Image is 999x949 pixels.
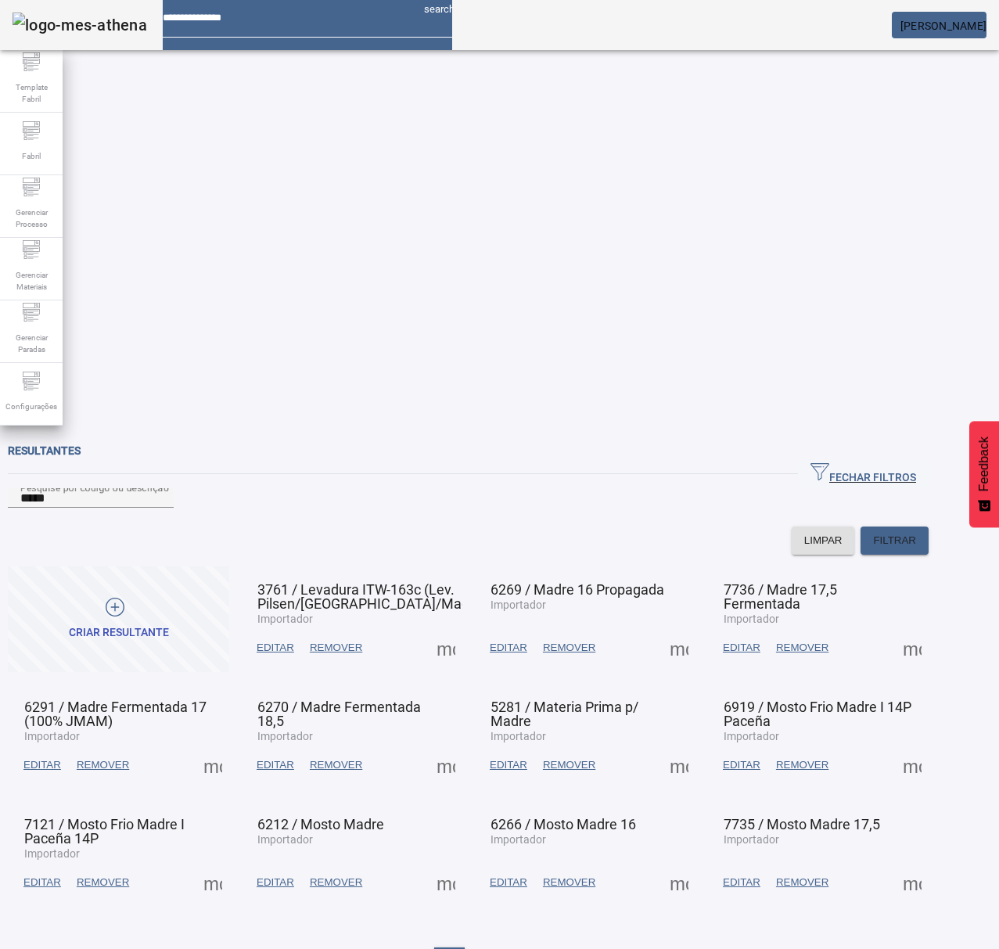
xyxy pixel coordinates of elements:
[490,757,527,773] span: EDITAR
[257,757,294,773] span: EDITAR
[768,634,836,662] button: REMOVER
[24,816,185,847] span: 7121 / Mosto Frio Madre I Paceña 14P
[491,699,638,729] span: 5281 / Materia Prima p/ Madre
[898,868,926,897] button: Mais
[257,833,313,846] span: Importador
[715,634,768,662] button: EDITAR
[302,634,370,662] button: REMOVER
[310,875,362,890] span: REMOVER
[724,816,880,832] span: 7735 / Mosto Madre 17,5
[715,751,768,779] button: EDITAR
[665,751,693,779] button: Mais
[69,625,169,641] div: CRIAR RESULTANTE
[861,527,929,555] button: FILTRAR
[257,699,421,729] span: 6270 / Madre Fermentada 18,5
[482,634,535,662] button: EDITAR
[13,13,147,38] img: logo-mes-athena
[8,444,81,457] span: Resultantes
[8,77,55,110] span: Template Fabril
[490,640,527,656] span: EDITAR
[24,699,207,729] span: 6291 / Madre Fermentada 17 (100% JMAM)
[199,868,227,897] button: Mais
[724,833,779,846] span: Importador
[23,757,61,773] span: EDITAR
[535,868,603,897] button: REMOVER
[665,868,693,897] button: Mais
[900,20,986,32] span: [PERSON_NAME]
[804,533,843,548] span: LIMPAR
[543,640,595,656] span: REMOVER
[432,751,460,779] button: Mais
[543,757,595,773] span: REMOVER
[543,875,595,890] span: REMOVER
[723,875,760,890] span: EDITAR
[16,868,69,897] button: EDITAR
[482,868,535,897] button: EDITAR
[491,581,664,598] span: 6269 / Madre 16 Propagada
[776,640,828,656] span: REMOVER
[17,146,45,167] span: Fabril
[491,599,546,611] span: Importador
[77,875,129,890] span: REMOVER
[23,875,61,890] span: EDITAR
[491,833,546,846] span: Importador
[8,264,55,297] span: Gerenciar Materiais
[16,751,69,779] button: EDITAR
[776,875,828,890] span: REMOVER
[432,634,460,662] button: Mais
[302,751,370,779] button: REMOVER
[977,437,991,491] span: Feedback
[249,751,302,779] button: EDITAR
[715,868,768,897] button: EDITAR
[1,396,62,417] span: Configurações
[8,327,55,360] span: Gerenciar Paradas
[8,202,55,235] span: Gerenciar Processo
[898,751,926,779] button: Mais
[69,868,137,897] button: REMOVER
[69,751,137,779] button: REMOVER
[969,421,999,527] button: Feedback - Mostrar pesquisa
[257,875,294,890] span: EDITAR
[491,816,636,832] span: 6266 / Mosto Madre 16
[535,634,603,662] button: REMOVER
[249,868,302,897] button: EDITAR
[257,816,384,832] span: 6212 / Mosto Madre
[490,875,527,890] span: EDITAR
[723,757,760,773] span: EDITAR
[724,699,911,729] span: 6919 / Mosto Frio Madre I 14P Paceña
[482,751,535,779] button: EDITAR
[898,634,926,662] button: Mais
[310,640,362,656] span: REMOVER
[810,462,916,486] span: FECHAR FILTROS
[665,634,693,662] button: Mais
[8,566,229,672] button: CRIAR RESULTANTE
[77,757,129,773] span: REMOVER
[310,757,362,773] span: REMOVER
[432,868,460,897] button: Mais
[257,640,294,656] span: EDITAR
[199,751,227,779] button: Mais
[535,751,603,779] button: REMOVER
[776,757,828,773] span: REMOVER
[724,581,837,612] span: 7736 / Madre 17,5 Fermentada
[249,634,302,662] button: EDITAR
[798,460,929,488] button: FECHAR FILTROS
[768,868,836,897] button: REMOVER
[768,751,836,779] button: REMOVER
[20,482,169,493] mat-label: Pesquise por código ou descrição
[873,533,916,548] span: FILTRAR
[723,640,760,656] span: EDITAR
[302,868,370,897] button: REMOVER
[792,527,855,555] button: LIMPAR
[257,581,487,612] span: 3761 / Levadura ITW-163c (Lev. Pilsen/[GEOGRAPHIC_DATA]/Madre)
